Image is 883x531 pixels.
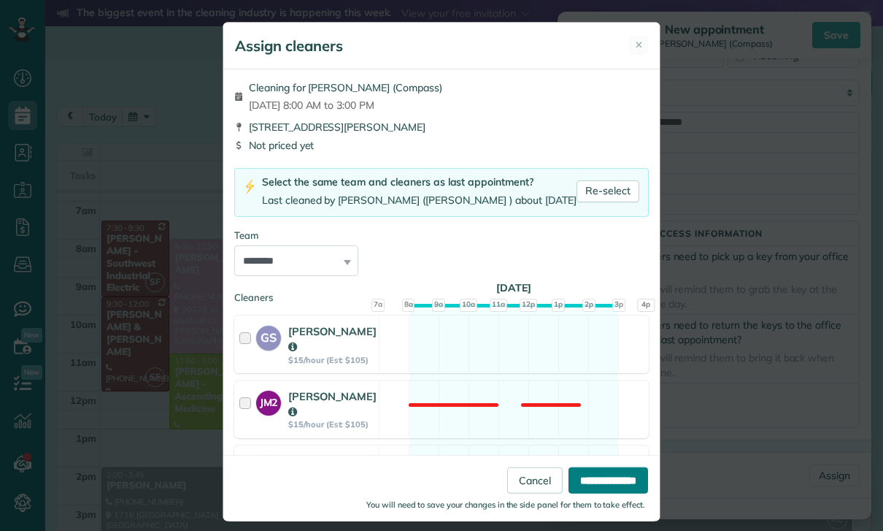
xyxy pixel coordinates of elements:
img: lightning-bolt-icon-94e5364df696ac2de96d3a42b8a9ff6ba979493684c50e6bbbcda72601fa0d29.png [244,179,256,194]
strong: [PERSON_NAME] [288,389,377,419]
strong: [PERSON_NAME] [288,324,377,354]
strong: JM2 [256,391,281,410]
a: Cancel [507,467,563,494]
strong: GS [256,326,281,346]
span: [DATE] 8:00 AM to 3:00 PM [249,98,442,112]
div: Last cleaned by [PERSON_NAME] ([PERSON_NAME] ) about [DATE] [262,193,577,208]
strong: [PERSON_NAME] [288,454,377,484]
small: You will need to save your changes in the side panel for them to take effect. [366,500,645,510]
span: ✕ [635,38,643,52]
div: Select the same team and cleaners as last appointment? [262,175,577,190]
strong: $15/hour (Est: $105) [288,355,377,365]
div: [STREET_ADDRESS][PERSON_NAME] [234,120,649,134]
div: Team [234,229,649,242]
h5: Assign cleaners [235,36,343,56]
strong: $15/hour (Est: $105) [288,419,377,429]
span: Cleaning for [PERSON_NAME] (Compass) [249,80,442,95]
div: Not priced yet [234,138,649,153]
a: Re-select [577,180,639,202]
div: Cleaners [234,291,649,295]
